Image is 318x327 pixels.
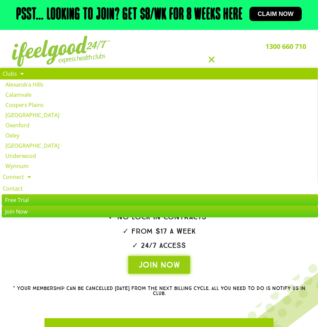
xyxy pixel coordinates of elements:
[138,259,180,270] span: JOIN NOW
[12,286,306,296] h2: * Your membership can be cancelled [DATE] from the next billing cycle. All you need to do is noti...
[265,42,306,51] a: 1300 660 710
[2,194,318,206] a: Free Trial
[117,53,306,66] div: Menu Toggle
[7,242,311,249] h2: ✓ 24/7 Access
[2,206,318,217] a: Join Now
[7,213,311,221] h2: ✓ No lock-in contracts*
[249,7,302,21] a: Claim now
[7,228,311,235] h2: ✓ From $17 a week
[258,11,294,17] span: Claim now
[16,7,243,23] h2: Psst… Looking to join? Get $8/wk for 8 weeks here
[128,256,190,274] a: JOIN NOW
